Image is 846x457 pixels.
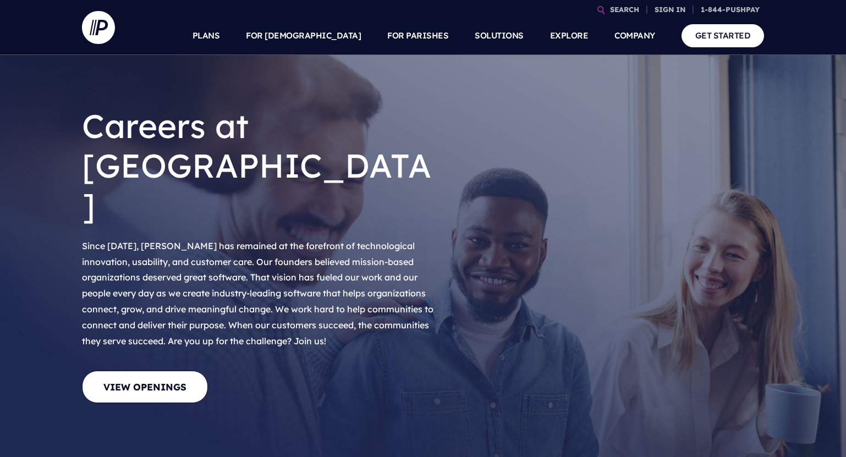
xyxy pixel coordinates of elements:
[682,24,765,47] a: GET STARTED
[614,16,655,55] a: COMPANY
[246,16,361,55] a: FOR [DEMOGRAPHIC_DATA]
[193,16,220,55] a: PLANS
[82,240,433,346] span: Since [DATE], [PERSON_NAME] has remained at the forefront of technological innovation, usability,...
[82,97,440,234] h1: Careers at [GEOGRAPHIC_DATA]
[387,16,448,55] a: FOR PARISHES
[82,371,208,403] a: View Openings
[550,16,589,55] a: EXPLORE
[475,16,524,55] a: SOLUTIONS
